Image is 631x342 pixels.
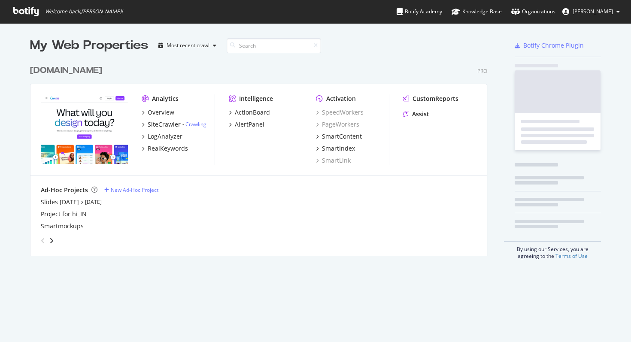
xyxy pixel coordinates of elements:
a: New Ad-Hoc Project [104,186,158,194]
a: Crawling [185,121,206,128]
input: Search [227,38,321,53]
div: Botify Chrome Plugin [523,41,584,50]
div: Botify Academy [397,7,442,16]
div: ActionBoard [235,108,270,117]
div: My Web Properties [30,37,148,54]
div: CustomReports [413,94,458,103]
a: SiteCrawler- Crawling [142,120,206,129]
a: SmartContent [316,132,362,141]
div: Activation [326,94,356,103]
div: grid [30,54,494,256]
div: Overview [148,108,174,117]
div: SiteCrawler [148,120,181,129]
a: Slides [DATE] [41,198,79,206]
a: SpeedWorkers [316,108,364,117]
a: PageWorkers [316,120,359,129]
span: Welcome back, [PERSON_NAME] ! [45,8,123,15]
div: angle-right [49,236,55,245]
a: Smartmockups [41,222,84,230]
div: - [182,121,206,128]
div: AlertPanel [235,120,264,129]
a: CustomReports [403,94,458,103]
a: LogAnalyzer [142,132,182,141]
div: [DOMAIN_NAME] [30,64,102,77]
div: SmartIndex [322,144,355,153]
button: Most recent crawl [155,39,220,52]
button: [PERSON_NAME] [555,5,627,18]
a: AlertPanel [229,120,264,129]
span: Aashiya Goyal [573,8,613,15]
div: Most recent crawl [167,43,209,48]
a: Assist [403,110,429,118]
a: SmartLink [316,156,351,165]
div: RealKeywords [148,144,188,153]
a: [DOMAIN_NAME] [30,64,106,77]
a: Project for hi_IN [41,210,87,218]
div: Organizations [511,7,555,16]
a: RealKeywords [142,144,188,153]
img: canva.com [41,94,128,164]
div: SmartContent [322,132,362,141]
div: Assist [412,110,429,118]
a: [DATE] [85,198,102,206]
div: angle-left [37,234,49,248]
div: Pro [477,67,487,75]
a: Overview [142,108,174,117]
div: Analytics [152,94,179,103]
a: SmartIndex [316,144,355,153]
div: LogAnalyzer [148,132,182,141]
a: ActionBoard [229,108,270,117]
div: Intelligence [239,94,273,103]
div: New Ad-Hoc Project [111,186,158,194]
div: Knowledge Base [452,7,502,16]
div: By using our Services, you are agreeing to the [504,241,601,260]
div: Ad-Hoc Projects [41,186,88,194]
a: Botify Chrome Plugin [515,41,584,50]
a: Terms of Use [555,252,588,260]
